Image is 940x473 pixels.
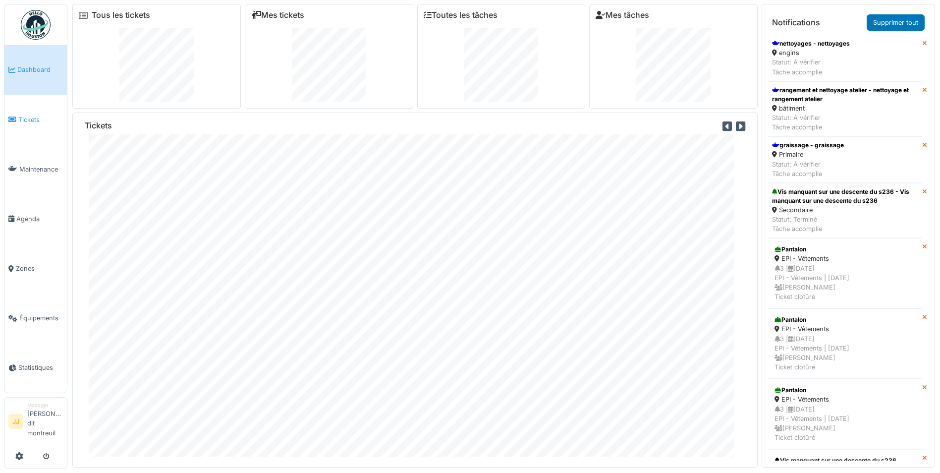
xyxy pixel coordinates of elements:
a: Dashboard [4,45,67,95]
a: rangement et nettoyage atelier - nettoyage et rangement atelier bâtiment Statut: À vérifierTâche ... [768,81,922,137]
div: nettoyages - nettoyages [772,39,850,48]
a: Maintenance [4,144,67,194]
div: Statut: À vérifier Tâche accomplie [772,58,850,76]
div: bâtiment [772,104,918,113]
img: Badge_color-CXgf-gQk.svg [21,10,51,40]
span: Dashboard [17,65,63,74]
a: nettoyages - nettoyages engins Statut: À vérifierTâche accomplie [768,35,922,81]
a: Mes tickets [251,10,304,20]
a: Pantalon EPI - Vêtements 3 |[DATE]EPI - Vêtements | [DATE] [PERSON_NAME]Ticket clotûré [768,238,922,308]
div: graissage - graissage [772,141,844,150]
div: EPI - Vêtements [774,254,916,263]
a: graissage - graissage Primaire Statut: À vérifierTâche accomplie [768,136,922,183]
a: Tickets [4,95,67,144]
div: Pantalon [774,315,916,324]
a: Tous les tickets [92,10,150,20]
div: Statut: Terminé Tâche accomplie [772,215,918,234]
div: rangement et nettoyage atelier - nettoyage et rangement atelier [772,86,918,104]
span: Agenda [16,214,63,224]
a: Pantalon EPI - Vêtements 3 |[DATE]EPI - Vêtements | [DATE] [PERSON_NAME]Ticket clotûré [768,308,922,379]
a: JJ Manager[PERSON_NAME] dit montreuil [8,402,63,444]
a: Vis manquant sur une descente du s236 - Vis manquant sur une descente du s236 Secondaire Statut: ... [768,183,922,238]
span: Zones [16,264,63,273]
span: Maintenance [19,165,63,174]
li: [PERSON_NAME] dit montreuil [27,402,63,442]
a: Toutes les tâches [424,10,498,20]
span: Équipements [19,313,63,323]
div: 3 | [DATE] EPI - Vêtements | [DATE] [PERSON_NAME] Ticket clotûré [774,405,916,443]
li: JJ [8,414,23,429]
h6: Tickets [85,121,112,130]
span: Statistiques [18,363,63,372]
div: Vis manquant sur une descente du s236 - Vis manquant sur une descente du s236 [772,187,918,205]
div: Vis manquant sur une descente du s236 [774,456,916,465]
div: Primaire [772,150,844,159]
div: EPI - Vêtements [774,395,916,404]
a: Équipements [4,294,67,343]
a: Statistiques [4,343,67,393]
div: engins [772,48,850,58]
h6: Notifications [772,18,820,27]
div: 3 | [DATE] EPI - Vêtements | [DATE] [PERSON_NAME] Ticket clotûré [774,264,916,302]
div: Manager [27,402,63,409]
a: Zones [4,244,67,294]
div: Statut: À vérifier Tâche accomplie [772,160,844,178]
div: Statut: À vérifier Tâche accomplie [772,113,918,132]
a: Mes tâches [596,10,649,20]
a: Supprimer tout [867,14,925,31]
div: 3 | [DATE] EPI - Vêtements | [DATE] [PERSON_NAME] Ticket clotûré [774,334,916,372]
a: Agenda [4,194,67,243]
span: Tickets [18,115,63,124]
div: Pantalon [774,245,916,254]
div: Secondaire [772,205,918,215]
div: EPI - Vêtements [774,324,916,334]
a: Pantalon EPI - Vêtements 3 |[DATE]EPI - Vêtements | [DATE] [PERSON_NAME]Ticket clotûré [768,379,922,449]
div: Pantalon [774,386,916,395]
